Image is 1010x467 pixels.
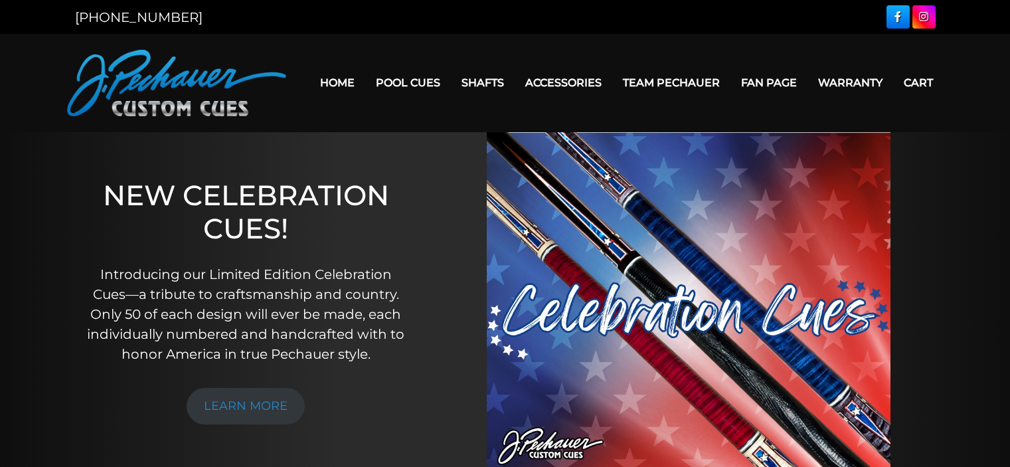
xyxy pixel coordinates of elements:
h1: NEW CELEBRATION CUES! [82,179,409,246]
a: Cart [893,66,944,100]
a: Accessories [515,66,612,100]
a: LEARN MORE [187,388,305,424]
a: Home [309,66,365,100]
img: Pechauer Custom Cues [67,50,286,116]
a: Warranty [807,66,893,100]
a: Pool Cues [365,66,451,100]
a: Fan Page [730,66,807,100]
p: Introducing our Limited Edition Celebration Cues—a tribute to craftsmanship and country. Only 50 ... [82,264,409,364]
a: Team Pechauer [612,66,730,100]
a: Shafts [451,66,515,100]
a: [PHONE_NUMBER] [75,9,203,25]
